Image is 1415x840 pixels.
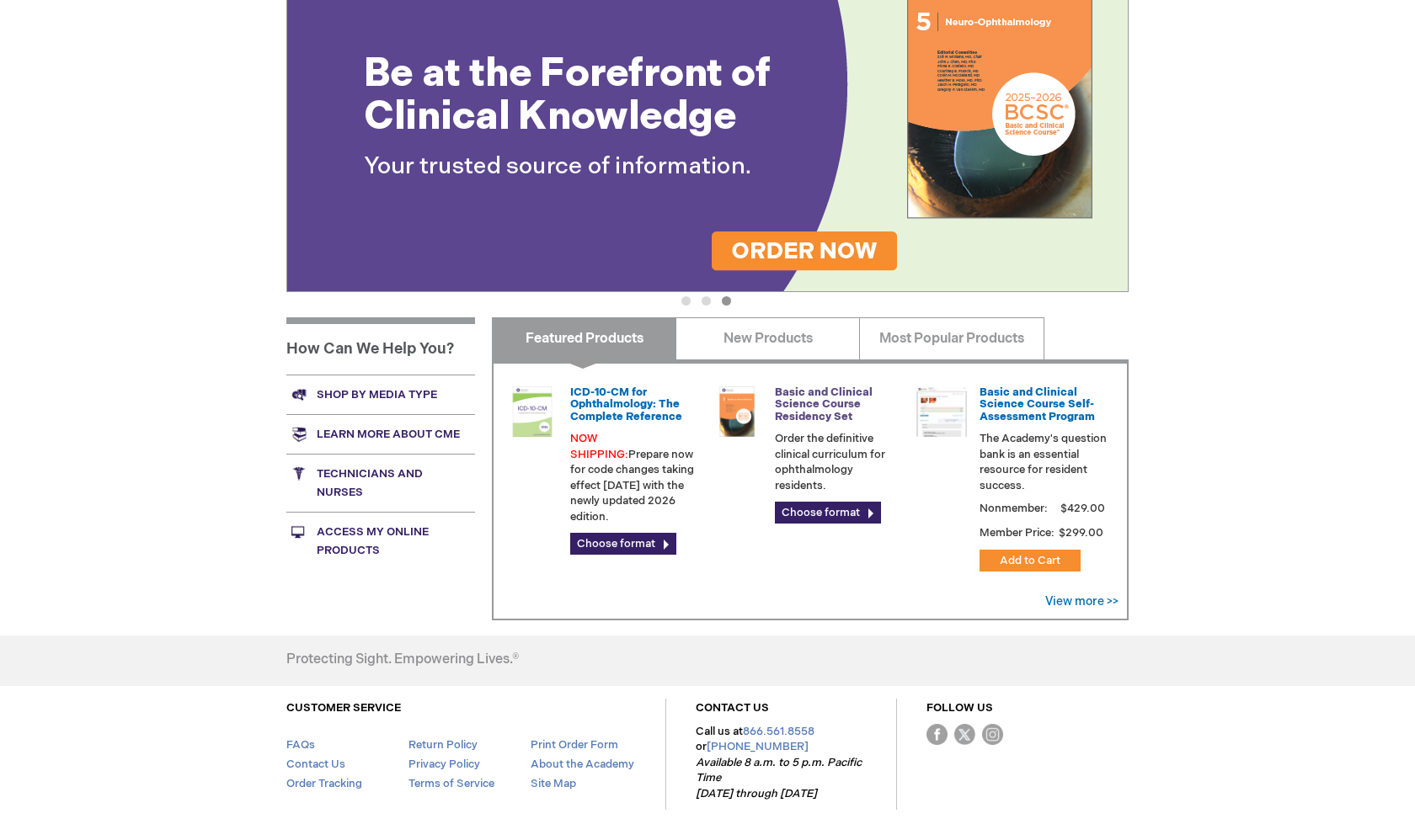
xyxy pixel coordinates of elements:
a: Technicians and nurses [286,454,475,512]
button: 1 of 3 [681,296,691,306]
a: View more >> [1045,594,1119,609]
a: Print Order Form [531,738,618,752]
button: 2 of 3 [702,296,711,306]
a: Featured Products [492,317,676,359]
a: Terms of Service [408,777,494,790]
a: Order Tracking [286,777,362,790]
a: Access My Online Products [286,512,475,570]
a: Return Policy [408,738,478,752]
a: Most Popular Products [859,317,1044,359]
button: Add to Cart [980,550,1081,572]
img: instagram [982,724,1003,745]
a: Choose format [775,502,881,524]
a: ICD-10-CM for Ophthalmology: The Complete Reference [570,385,682,423]
a: About the Academy [531,758,634,771]
span: $429.00 [1058,502,1108,515]
a: Privacy Policy [408,758,480,771]
p: Call us at or [696,724,867,802]
img: Twitter [954,724,975,745]
span: $299.00 [1057,526,1106,540]
a: Shop by media type [286,375,475,414]
a: New Products [675,317,860,359]
strong: Nonmember: [980,498,1048,519]
a: CONTACT US [696,701,769,715]
a: FOLLOW US [926,701,993,715]
a: Basic and Clinical Science Course Residency Set [775,385,873,423]
em: Available 8 a.m. to 5 p.m. Pacific Time [DATE] through [DATE] [696,756,862,800]
img: Facebook [926,724,948,745]
h4: Protecting Sight. Empowering Lives.® [286,652,519,667]
a: 866.561.8558 [743,725,814,738]
img: 0120008u_42.png [507,386,558,437]
font: NOW SHIPPING: [570,432,628,461]
p: Order the definitive clinical curriculum for ophthalmology residents. [775,431,903,493]
img: 02850963u_47.png [712,386,762,437]
span: Add to Cart [1000,554,1060,567]
a: Site Map [531,777,576,790]
img: bcscself_20.jpg [916,386,967,437]
a: Learn more about CME [286,414,475,454]
a: Basic and Clinical Science Course Self-Assessment Program [980,385,1095,423]
strong: Member Price: [980,526,1055,540]
a: Choose format [570,533,676,555]
a: Contact Us [286,758,345,771]
h1: How Can We Help You? [286,317,475,375]
a: CUSTOMER SERVICE [286,701,401,715]
p: Prepare now for code changes taking effect [DATE] with the newly updated 2026 edition. [570,431,698,524]
a: FAQs [286,738,315,752]
p: The Academy's question bank is an essential resource for resident success. [980,431,1108,493]
a: [PHONE_NUMBER] [707,740,809,753]
button: 3 of 3 [722,296,731,306]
